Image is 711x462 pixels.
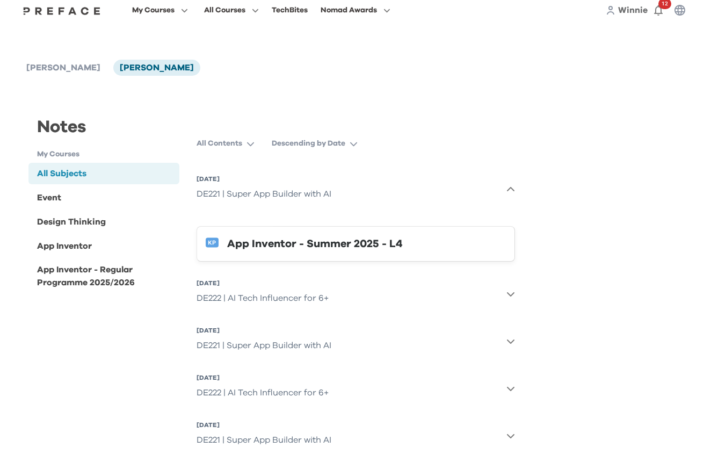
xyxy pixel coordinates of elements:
[129,3,191,17] button: My Courses
[197,369,515,408] button: [DATE]DE222 | AI Tech Influencer for 6+
[618,6,648,15] span: Winnie
[37,215,106,228] div: Design Thinking
[197,416,515,455] button: [DATE]DE221 | Super App Builder with AI
[132,4,175,17] span: My Courses
[197,279,329,287] div: [DATE]
[37,263,175,289] div: App Inventor - Regular Programme 2025/2026
[618,4,648,17] a: Winnie
[197,134,263,153] button: All Contents
[197,421,331,429] div: [DATE]
[272,4,308,17] div: TechBites
[197,287,329,309] div: DE222 | AI Tech Influencer for 6+
[197,138,242,149] p: All Contents
[197,183,331,205] div: DE221 | Super App Builder with AI
[20,6,103,15] img: Preface Logo
[197,322,515,360] button: [DATE]DE221 | Super App Builder with AI
[28,114,179,149] div: Notes
[197,335,331,356] div: DE221 | Super App Builder with AI
[227,235,506,252] div: App Inventor - Summer 2025 - L4
[197,429,331,451] div: DE221 | Super App Builder with AI
[272,134,366,153] button: Descending by Date
[37,191,61,204] div: Event
[37,167,86,180] div: All Subjects
[272,138,345,149] p: Descending by Date
[197,226,515,262] button: App Inventor - Summer 2025 - L4
[197,175,331,183] div: [DATE]
[204,4,245,17] span: All Courses
[201,3,262,17] button: All Courses
[197,275,515,313] button: [DATE]DE222 | AI Tech Influencer for 6+
[321,4,377,17] span: Nomad Awards
[317,3,394,17] button: Nomad Awards
[197,170,515,209] button: [DATE]DE221 | Super App Builder with AI
[197,326,331,335] div: [DATE]
[37,149,179,160] h1: My Courses
[197,382,329,403] div: DE222 | AI Tech Influencer for 6+
[37,240,92,252] div: App Inventor
[197,373,329,382] div: [DATE]
[26,63,100,72] span: [PERSON_NAME]
[120,63,194,72] span: [PERSON_NAME]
